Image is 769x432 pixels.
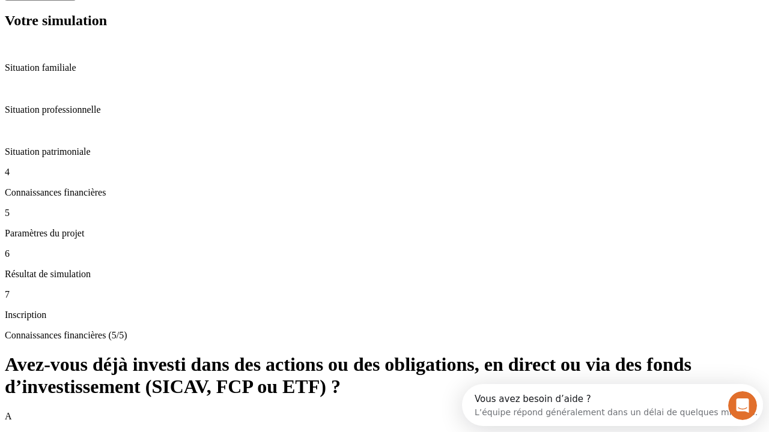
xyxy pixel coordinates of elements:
p: Résultat de simulation [5,269,764,280]
p: 5 [5,208,764,218]
p: 4 [5,167,764,178]
p: 6 [5,248,764,259]
h1: Avez-vous déjà investi dans des actions ou des obligations, en direct ou via des fonds d’investis... [5,353,764,398]
p: Situation professionnelle [5,104,764,115]
p: A [5,411,764,422]
p: Situation familiale [5,62,764,73]
p: Connaissances financières [5,187,764,198]
p: Paramètres du projet [5,228,764,239]
div: Vous avez besoin d’aide ? [13,10,296,20]
p: Connaissances financières (5/5) [5,330,764,341]
p: 7 [5,289,764,300]
div: Ouvrir le Messenger Intercom [5,5,331,38]
p: Situation patrimoniale [5,146,764,157]
h2: Votre simulation [5,13,764,29]
p: Inscription [5,310,764,320]
iframe: Intercom live chat [728,391,757,420]
div: L’équipe répond généralement dans un délai de quelques minutes. [13,20,296,32]
iframe: Intercom live chat discovery launcher [462,384,763,426]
